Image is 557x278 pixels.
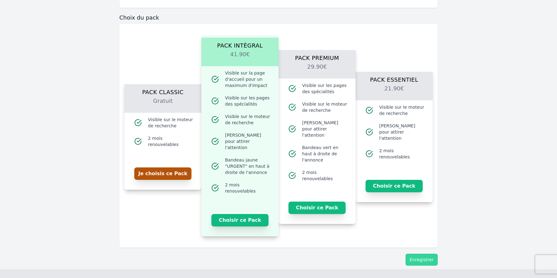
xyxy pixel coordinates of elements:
[302,144,348,163] span: Bandeau vert en haut à droite de l'annonce
[148,116,194,129] span: Visible sur le moteur de recherche
[225,113,271,126] span: Visible sur le moteur de recherche
[225,70,271,89] span: Visible sur la page d'accueil pour un maximum d'impact
[209,50,271,66] h2: 41.90€
[225,132,271,151] span: [PERSON_NAME] pour attirer l'attention
[363,72,425,84] h1: Pack Essentiel
[225,157,271,175] span: Bandeau jaune "URGENT" en haut à droite de l'annonce
[302,101,348,113] span: Visible sur le moteur de recherche
[209,38,271,50] h1: Pack Intégral
[119,14,438,21] h3: Choix du pack
[225,95,271,107] span: Visible sur les pages des spécialités
[379,104,425,116] span: Visible sur le moteur de recherche
[286,50,348,62] h1: Pack Premium
[366,180,423,192] button: Choisir ce Pack
[286,62,348,79] h2: 29.90€
[302,82,348,95] span: Visible sur les pages des spécialités
[302,120,348,138] span: [PERSON_NAME] pour attirer l'attention
[148,135,194,148] span: 2 mois renouvelables
[406,254,438,266] button: Enregistrer
[211,214,269,226] button: Choisir ce Pack
[363,84,425,100] h2: 21.90€
[132,84,194,97] h1: Pack Classic
[134,167,191,180] button: Je choisis ce Pack
[225,182,271,194] span: 2 mois renouvelables
[379,148,425,160] span: 2 mois renouvelables
[288,202,346,214] button: Choisir ce Pack
[132,97,194,113] h2: Gratuit
[302,169,348,182] span: 2 mois renouvelables
[379,123,425,141] span: [PERSON_NAME] pour attirer l'attention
